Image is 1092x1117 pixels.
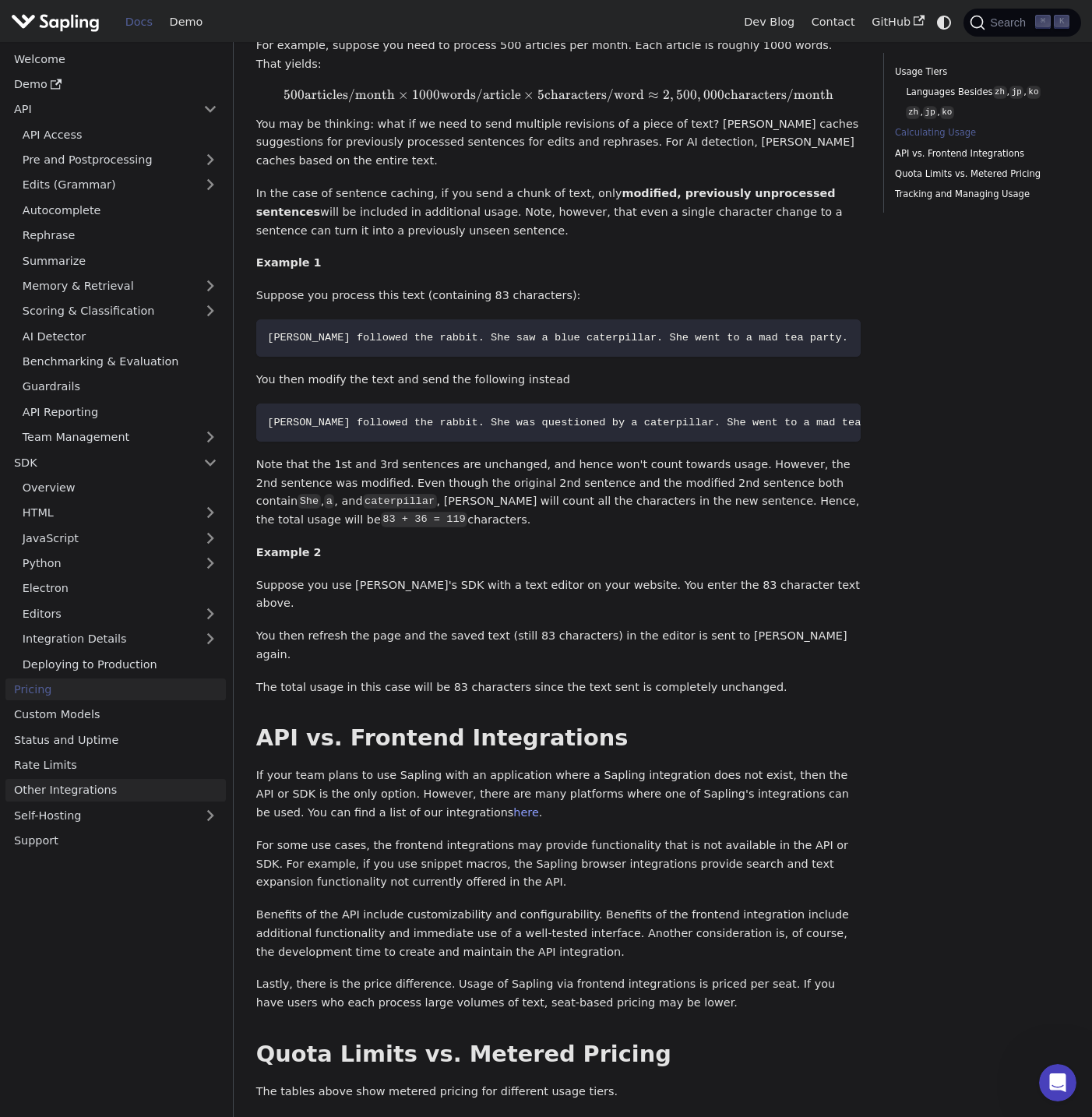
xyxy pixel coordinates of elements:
a: Demo [5,73,226,96]
kbd: K [1054,15,1069,29]
p: You then refresh the page and the saved text (still 83 characters) in the editor is sent to [PERS... [256,627,861,664]
h2: API vs. Frontend Integrations [256,724,861,752]
a: Memory & Retrieval [14,275,226,298]
code: a [324,494,334,509]
span: [PERSON_NAME] followed the rabbit. She was questioned by a caterpillar. She went to a mad tea party. [267,417,906,428]
p: For example, suppose you need to process 500 articles per month. Each article is roughly 1000 wor... [256,37,861,74]
span: , [697,86,701,103]
a: API Access [14,123,226,146]
a: Editors [14,602,195,625]
button: Search (Command+K) [963,9,1080,37]
span: ≈ [648,86,659,103]
button: Collapse sidebar category 'SDK' [195,451,226,474]
a: Other Integrations [5,779,226,802]
a: Status and Uptime [5,728,226,751]
a: Python [14,552,226,575]
a: Summarize [14,249,226,272]
span: articles/month [305,86,395,103]
p: If your team plans to use Sapling with an application where a Sapling integration does not exist,... [256,766,861,822]
a: Calculating Usage [895,125,1064,140]
a: Scoring & Classification [14,300,226,322]
span: 000 [703,86,724,103]
button: Collapse sidebar category 'API' [195,98,226,121]
a: Dev Blog [735,10,802,34]
img: Sapling.ai [11,11,100,33]
a: Rephrase [14,224,226,247]
span: × [523,86,534,103]
a: API [5,98,195,121]
span: words/article [440,86,521,103]
a: JavaScript [14,527,226,549]
iframe: Intercom live chat [1039,1064,1076,1101]
button: Expand sidebar category 'Editors' [195,602,226,625]
a: Self-Hosting [5,804,226,826]
a: Guardrails [14,375,226,398]
a: zh,jp,ko [906,105,1058,120]
a: here [513,806,538,819]
a: Quota Limits vs. Metered Pricing [895,167,1064,181]
a: Integration Details [14,628,226,650]
p: Note that the 1st and 3rd sentences are unchanged, and hence won't count towards usage. However, ... [256,456,861,530]
code: zh [906,106,920,119]
a: Docs [117,10,161,34]
span: characters/word [544,86,644,103]
a: Pricing [5,678,226,701]
h2: Quota Limits vs. Metered Pricing [256,1041,861,1069]
p: Suppose you use [PERSON_NAME]'s SDK with a text editor on your website. You enter the 83 characte... [256,576,861,614]
kbd: ⌘ [1035,15,1051,29]
button: Switch between dark and light mode (currently system mode) [933,11,956,33]
span: 5 [537,86,544,103]
a: Overview [14,477,226,499]
a: Usage Tiers [895,65,1064,79]
a: SDK [5,451,195,474]
code: 83 + 36 = 119 [381,512,467,527]
p: Lastly, there is the price difference. Usage of Sapling via frontend integrations is priced per s... [256,975,861,1013]
a: AI Detector [14,325,226,347]
a: Contact [803,10,864,34]
a: GitHub [863,10,932,34]
a: Team Management [14,426,226,449]
p: The tables above show metered pricing for different usage tiers. [256,1083,861,1101]
code: ko [940,106,954,119]
span: , [670,86,674,103]
code: jp [1009,86,1023,99]
a: Benchmarking & Evaluation [14,351,226,373]
span: 2 [663,86,670,103]
a: Deploying to Production [14,653,226,675]
a: Sapling.ai [11,11,105,33]
span: 1000 [412,86,440,103]
p: For some use cases, the frontend integrations may provide functionality that is not available in ... [256,837,861,892]
a: Support [5,830,226,852]
p: You may be thinking: what if we need to send multiple revisions of a piece of text? [PERSON_NAME]... [256,115,861,171]
strong: Example 1 [256,256,322,269]
a: Rate Limits [5,754,226,777]
a: Custom Models [5,703,226,726]
a: Electron [14,577,226,600]
span: × [398,86,409,103]
p: In the case of sentence caching, if you send a chunk of text, only will be included in additional... [256,185,861,240]
a: Tracking and Managing Usage [895,187,1064,202]
a: API vs. Frontend Integrations [895,146,1064,161]
strong: modified, previously unprocessed sentences [256,187,836,218]
a: Autocomplete [14,199,226,221]
p: Benefits of the API include customizability and configurability. Benefits of the frontend integra... [256,906,861,961]
code: jp [923,106,937,119]
code: ko [1027,86,1041,99]
span: 500 [676,86,697,103]
code: zh [993,86,1007,99]
strong: Example 2 [256,546,322,558]
a: API Reporting [14,400,226,423]
p: You then modify the text and send the following instead [256,371,861,389]
a: Languages Besideszh,jp,ko [906,85,1058,100]
p: Suppose you process this text (containing 83 characters): [256,287,861,305]
span: characters/month [724,86,833,103]
a: Welcome [5,48,226,70]
code: caterpillar [363,494,437,509]
code: She [298,494,320,509]
a: Pre and Postprocessing [14,149,226,171]
a: Demo [161,10,211,34]
span: Search [985,16,1035,29]
span: [PERSON_NAME] followed the rabbit. She saw a blue caterpillar. She went to a mad tea party. [267,332,848,344]
p: The total usage in this case will be 83 characters since the text sent is completely unchanged. [256,678,861,697]
span: 500 [284,86,305,103]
